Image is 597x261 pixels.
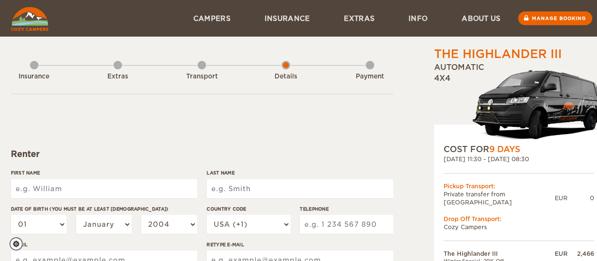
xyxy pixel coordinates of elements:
[207,179,393,198] input: e.g. Smith
[207,169,393,176] label: Last Name
[444,155,594,163] div: [DATE] 11:30 - [DATE] 08:30
[300,205,393,213] label: Telephone
[444,190,555,206] td: Private transfer from [GEOGRAPHIC_DATA]
[568,250,594,258] div: 2,466
[300,215,393,234] input: e.g. 1 234 567 890
[11,169,197,176] label: First Name
[555,194,568,202] div: EUR
[207,241,393,248] label: Retype E-mail
[518,11,592,25] a: Manage booking
[11,241,197,248] label: E-mail
[434,46,562,62] div: The Highlander III
[444,144,594,155] div: COST FOR
[8,72,60,81] div: Insurance
[11,205,197,213] label: Date of birth (You must be at least [DEMOGRAPHIC_DATA])
[344,72,396,81] div: Payment
[11,148,393,160] div: Renter
[568,194,594,202] div: 0
[176,72,228,81] div: Transport
[92,72,144,81] div: Extras
[11,7,48,31] img: Cozy Campers
[444,223,594,231] td: Cozy Campers
[489,145,520,154] span: 9 Days
[444,215,594,223] div: Drop Off Transport:
[444,182,594,190] div: Pickup Transport:
[207,205,290,213] label: Country Code
[552,250,567,258] div: EUR
[444,250,553,258] td: The Highlander III
[9,237,29,251] a: Cookie settings
[11,179,197,198] input: e.g. William
[260,72,312,81] div: Details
